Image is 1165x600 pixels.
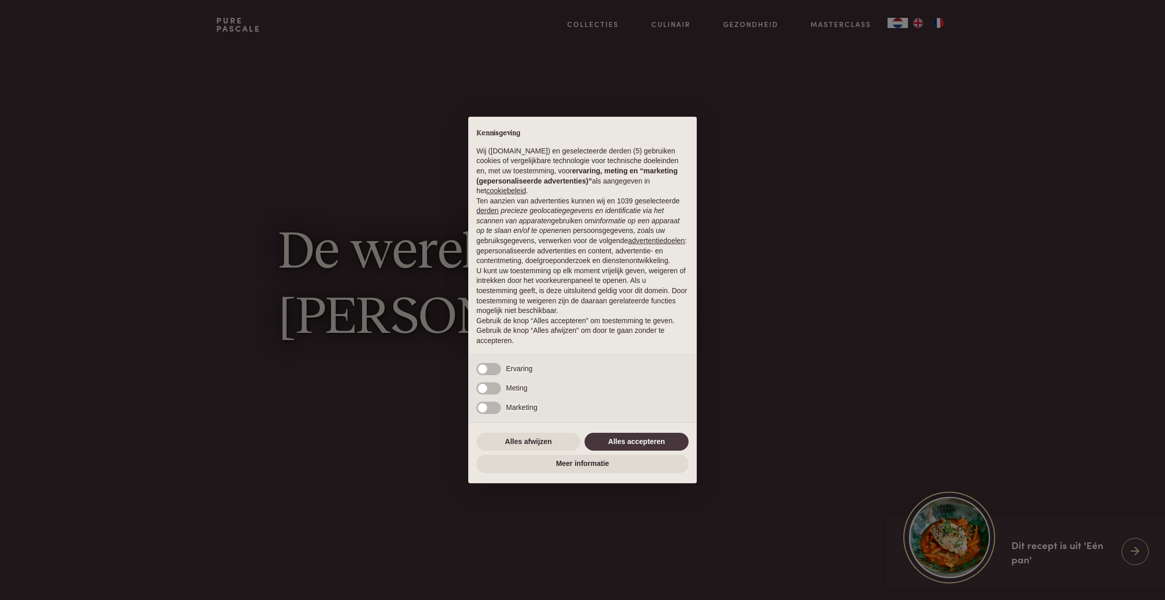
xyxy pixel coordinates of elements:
button: advertentiedoelen [628,236,685,246]
p: Gebruik de knop “Alles accepteren” om toestemming te geven. Gebruik de knop “Alles afwijzen” om d... [476,316,689,346]
span: Meting [506,384,527,392]
button: Meer informatie [476,455,689,473]
span: Marketing [506,403,537,411]
p: Ten aanzien van advertenties kunnen wij en 1039 geselecteerde gebruiken om en persoonsgegevens, z... [476,196,689,266]
em: informatie op een apparaat op te slaan en/of te openen [476,217,680,235]
p: Wij ([DOMAIN_NAME]) en geselecteerde derden (5) gebruiken cookies of vergelijkbare technologie vo... [476,146,689,196]
p: U kunt uw toestemming op elk moment vrijelijk geven, weigeren of intrekken door het voorkeurenpan... [476,266,689,316]
button: Alles accepteren [585,433,689,451]
h2: Kennisgeving [476,129,689,138]
a: cookiebeleid [486,187,526,195]
span: Ervaring [506,364,533,373]
strong: ervaring, meting en “marketing (gepersonaliseerde advertenties)” [476,167,677,185]
em: precieze geolocatiegegevens en identificatie via het scannen van apparaten [476,206,664,225]
button: Alles afwijzen [476,433,580,451]
button: derden [476,206,499,216]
